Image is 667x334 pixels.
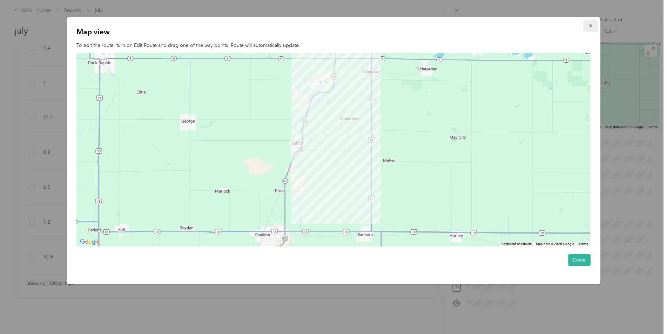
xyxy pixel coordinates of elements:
[76,27,591,37] p: Map view
[536,242,574,246] span: Map data ©2025 Google
[501,242,532,246] button: Keyboard shortcuts
[78,237,101,246] img: Google
[568,254,591,266] button: Done
[578,242,588,246] a: Terms (opens in new tab)
[628,295,667,334] iframe: Everlance-gr Chat Button Frame
[78,237,101,246] a: Open this area in Google Maps (opens a new window)
[76,42,591,49] p: To edit the route, turn on Edit Route and drag one of the way points. Route will automatically up...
